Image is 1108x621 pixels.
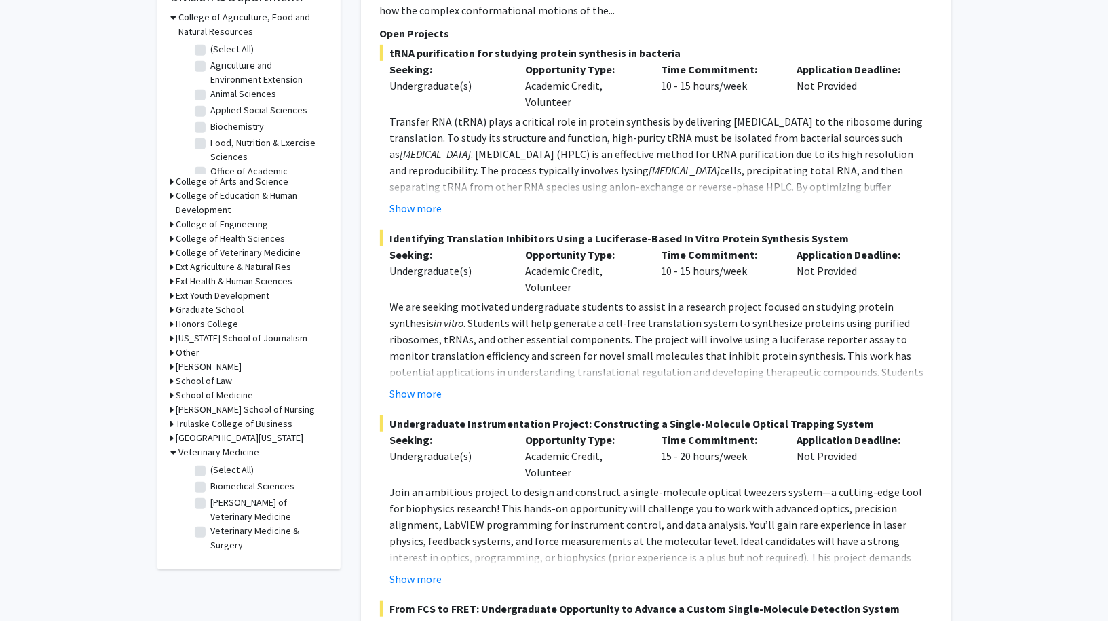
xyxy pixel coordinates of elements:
[176,331,308,345] h3: [US_STATE] School of Journalism
[176,246,301,260] h3: College of Veterinary Medicine
[211,524,324,552] label: Veterinary Medicine & Surgery
[649,164,721,177] em: [MEDICAL_DATA]
[10,560,58,611] iframe: Chat
[390,147,914,177] span: . [MEDICAL_DATA] (HPLC) is an effective method for tRNA purification due to its high resolution a...
[176,402,316,417] h3: [PERSON_NAME] School of Nursing
[525,61,641,77] p: Opportunity Type:
[651,246,786,295] div: 10 - 15 hours/week
[211,495,324,524] label: [PERSON_NAME] of Veterinary Medicine
[390,448,505,464] div: Undergraduate(s)
[176,260,292,274] h3: Ext Agriculture & Natural Res
[525,432,641,448] p: Opportunity Type:
[390,385,442,402] button: Show more
[390,432,505,448] p: Seeking:
[176,388,254,402] h3: School of Medicine
[179,10,327,39] h3: College of Agriculture, Food and Natural Resources
[176,288,270,303] h3: Ext Youth Development
[390,300,894,330] span: We are seeking motivated undergraduate students to assist in a research project focused on studyi...
[211,164,324,193] label: Office of Academic Programs
[380,415,932,432] span: Undergraduate Instrumentation Project: Constructing a Single-Molecule Optical Trapping System
[176,189,327,217] h3: College of Education & Human Development
[176,417,293,431] h3: Trulaske College of Business
[176,231,286,246] h3: College of Health Sciences
[515,61,651,110] div: Academic Credit, Volunteer
[176,217,269,231] h3: College of Engineering
[390,246,505,263] p: Seeking:
[651,61,786,110] div: 10 - 15 hours/week
[211,103,308,117] label: Applied Social Sciences
[176,374,233,388] h3: School of Law
[211,463,254,477] label: (Select All)
[211,119,265,134] label: Biochemistry
[390,61,505,77] p: Seeking:
[176,431,304,445] h3: [GEOGRAPHIC_DATA][US_STATE]
[176,317,239,331] h3: Honors College
[176,274,293,288] h3: Ext Health & Human Sciences
[661,61,776,77] p: Time Commitment:
[179,445,260,459] h3: Veterinary Medicine
[176,303,244,317] h3: Graduate School
[797,432,912,448] p: Application Deadline:
[515,246,651,295] div: Academic Credit, Volunteer
[515,432,651,481] div: Academic Credit, Volunteer
[380,45,932,61] span: tRNA purification for studying protein synthesis in bacteria
[786,432,922,481] div: Not Provided
[400,147,472,161] em: [MEDICAL_DATA]
[786,246,922,295] div: Not Provided
[211,479,295,493] label: Biomedical Sciences
[797,246,912,263] p: Application Deadline:
[525,246,641,263] p: Opportunity Type:
[797,61,912,77] p: Application Deadline:
[176,174,289,189] h3: College of Arts and Science
[380,230,932,246] span: Identifying Translation Inhibitors Using a Luciferase-Based In Vitro Protein Synthesis System
[211,42,254,56] label: (Select All)
[661,246,776,263] p: Time Commitment:
[786,61,922,110] div: Not Provided
[651,432,786,481] div: 15 - 20 hours/week
[211,58,324,87] label: Agriculture and Environment Extension
[176,345,200,360] h3: Other
[390,571,442,587] button: Show more
[390,485,925,597] span: Join an ambitious project to design and construct a single-molecule optical tweezers system—a cut...
[434,316,464,330] em: in vitro
[380,25,932,41] p: Open Projects
[390,316,924,395] span: . Students will help generate a cell-free translation system to synthesize proteins using purifie...
[211,136,324,164] label: Food, Nutrition & Exercise Sciences
[390,77,505,94] div: Undergraduate(s)
[390,115,923,161] span: Transfer RNA (tRNA) plays a critical role in protein synthesis by delivering [MEDICAL_DATA] to th...
[390,200,442,217] button: Show more
[390,263,505,279] div: Undergraduate(s)
[661,432,776,448] p: Time Commitment:
[211,87,277,101] label: Animal Sciences
[176,360,242,374] h3: [PERSON_NAME]
[380,601,932,617] span: From FCS to FRET: Undergraduate Opportunity to Advance a Custom Single-Molecule Detection System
